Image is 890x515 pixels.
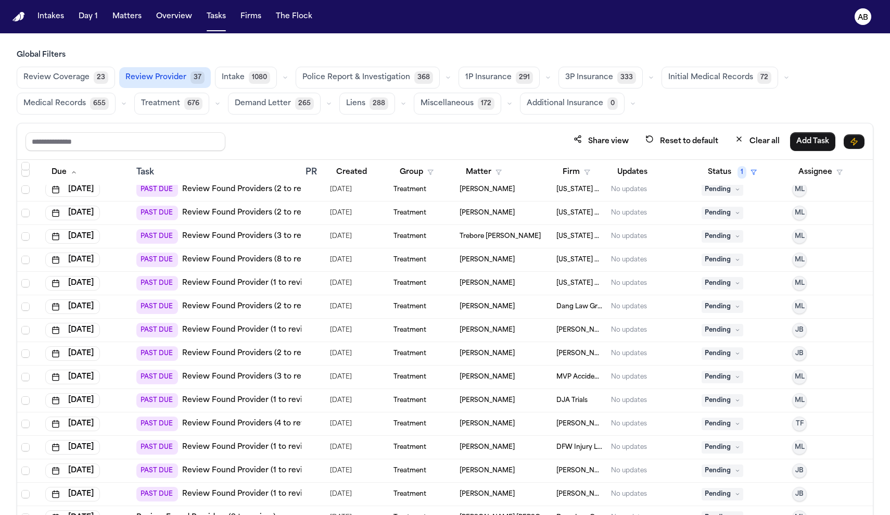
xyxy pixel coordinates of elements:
button: Police Report & Investigation368 [296,67,440,89]
button: The Flock [272,7,316,26]
button: ML [792,440,807,455]
span: ML [795,303,805,311]
span: Select row [21,373,30,381]
span: PAST DUE [136,440,178,455]
a: Review Found Provider (1 to review) [182,466,316,476]
span: Select row [21,209,30,217]
a: Review Found Provider (1 to review) [182,278,316,288]
span: Pending [702,418,743,430]
span: 291 [516,71,533,84]
span: Treatment [393,420,426,428]
span: Initial Medical Records [668,72,753,83]
span: Select row [21,185,30,194]
span: 9/25/2025, 4:17:37 PM [330,253,352,267]
a: Review Found Provider (1 to review) [182,395,316,406]
span: PAST DUE [136,323,178,337]
span: Select row [21,162,30,170]
button: ML [792,253,807,267]
button: Liens288 [339,93,395,115]
button: Intake1080 [215,67,277,89]
span: JB [795,349,804,358]
button: ML [792,229,807,244]
span: 23 [94,71,108,84]
span: PAST DUE [136,463,178,478]
span: Liens [346,98,365,109]
span: Jose Saavedra Reyes [460,490,515,498]
span: Michigan Auto Law [556,279,603,287]
button: [DATE] [45,487,100,501]
div: No updates [611,232,647,241]
button: ML [792,182,807,197]
span: Treatment [393,490,426,498]
span: 10/2/2025, 12:02:33 PM [330,487,352,501]
span: PAST DUE [136,299,178,314]
button: ML [792,393,807,408]
span: Select row [21,279,30,287]
a: Review Found Provider (1 to review) [182,325,316,335]
button: JB [792,463,807,478]
span: Pending [702,277,743,290]
span: Select row [21,326,30,334]
span: ML [795,443,805,451]
span: Michigan Auto Law [556,185,603,194]
span: PAST DUE [136,276,178,291]
span: 10/3/2025, 12:55:16 PM [330,463,352,478]
span: Select row [21,443,30,451]
span: 9/28/2025, 2:29:54 PM [330,370,352,384]
div: No updates [611,256,647,264]
span: 9/24/2025, 11:05:57 AM [330,229,352,244]
div: No updates [611,279,647,287]
button: [DATE] [45,253,100,267]
a: Firms [236,7,265,26]
span: Miscellaneous [421,98,474,109]
span: PAST DUE [136,229,178,244]
button: Matters [108,7,146,26]
button: [DATE] [45,299,100,314]
span: 9/30/2025, 11:53:32 AM [330,417,352,431]
span: PAST DUE [136,206,178,220]
button: Status1 [702,163,763,182]
button: Review Coverage23 [17,67,115,89]
span: Pending [702,347,743,360]
span: 0 [607,97,618,110]
button: JB [792,346,807,361]
span: Emmanuel Bada [460,420,515,428]
span: 9/25/2025, 4:07:55 PM [330,276,352,291]
span: Ruy Mireles Law Firm [556,490,603,498]
button: [DATE] [45,182,100,197]
button: JB [792,487,807,501]
span: PAST DUE [136,346,178,361]
div: No updates [611,420,647,428]
span: 368 [414,71,433,84]
button: Created [330,163,373,182]
span: Michigan Auto Law [556,232,603,241]
span: Jackie Feltran [460,256,515,264]
span: Tammy Shumate [460,467,515,475]
span: Pending [702,207,743,219]
span: TF [796,420,804,428]
span: JB [795,490,804,498]
img: Finch Logo [12,12,25,22]
button: ML [792,370,807,384]
div: No updates [611,326,647,334]
span: Pending [702,254,743,266]
span: Silvia Hanustiakova [460,373,515,381]
button: [DATE] [45,346,100,361]
a: Review Found Provider (1 to review) [182,442,316,453]
span: George Sink Injury Lawyers [556,326,603,334]
a: Review Found Providers (3 to review) [182,372,322,382]
span: ML [795,185,805,194]
span: Treatment [393,349,426,358]
button: Matter [460,163,508,182]
span: Select row [21,396,30,405]
span: Select row [21,303,30,311]
span: ML [795,373,805,381]
span: DJA Trials [556,396,588,405]
span: George Sink Injury Lawyers [556,467,603,475]
button: [DATE] [45,323,100,337]
button: Review Provider37 [119,67,211,88]
span: MVP Accident Attorneys [556,373,603,381]
span: Treatment [141,98,180,109]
